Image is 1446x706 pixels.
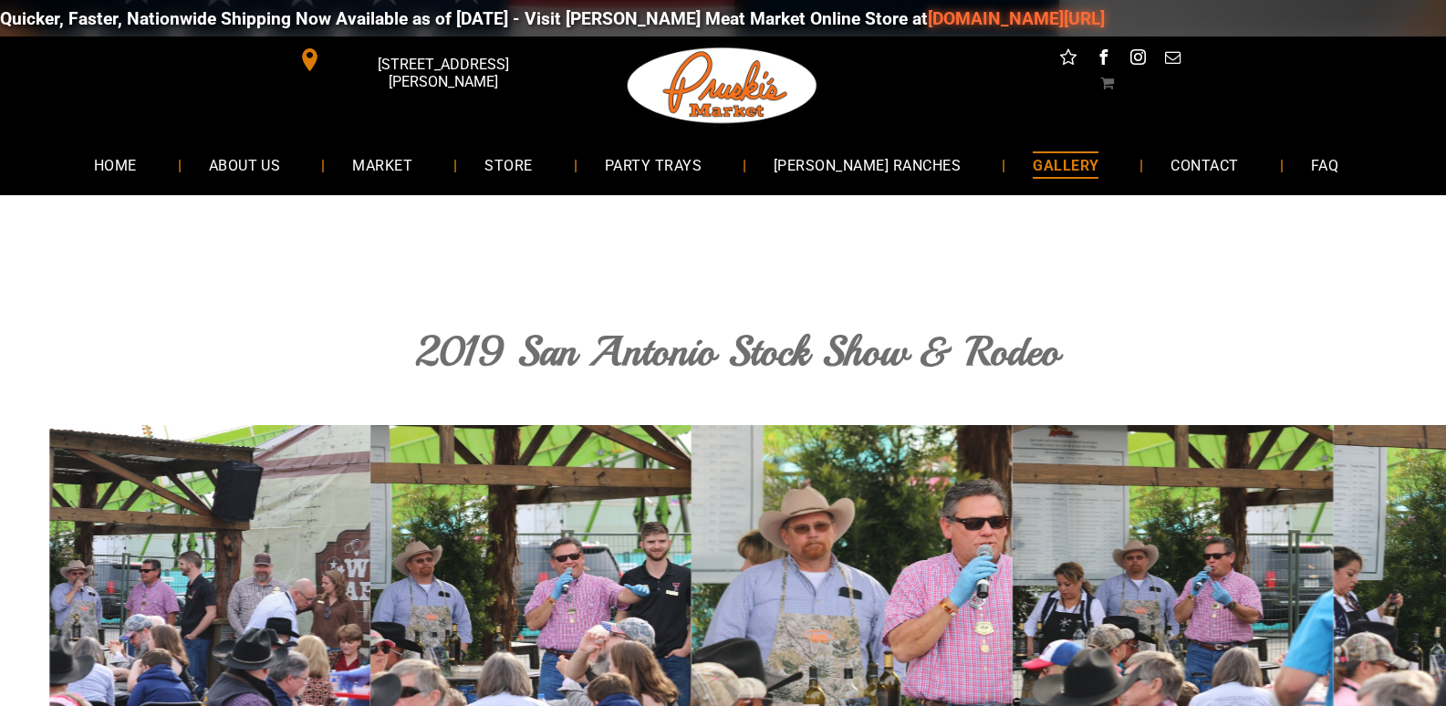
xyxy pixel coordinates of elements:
[1160,46,1184,74] a: email
[286,46,565,74] a: [STREET_ADDRESS][PERSON_NAME]
[1143,140,1265,189] a: CONTACT
[1091,46,1115,74] a: facebook
[1056,46,1080,74] a: Social network
[182,140,308,189] a: ABOUT US
[67,140,164,189] a: HOME
[1126,46,1150,74] a: instagram
[746,140,988,189] a: [PERSON_NAME] RANCHES
[1005,140,1126,189] a: GALLERY
[624,36,821,135] img: Pruski-s+Market+HQ+Logo2-1920w.png
[325,47,560,99] span: [STREET_ADDRESS][PERSON_NAME]
[457,140,559,189] a: STORE
[325,140,440,189] a: MARKET
[415,326,1059,378] span: 2019 San Antonio Stock Show & Rodeo
[1284,140,1366,189] a: FAQ
[577,140,729,189] a: PARTY TRAYS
